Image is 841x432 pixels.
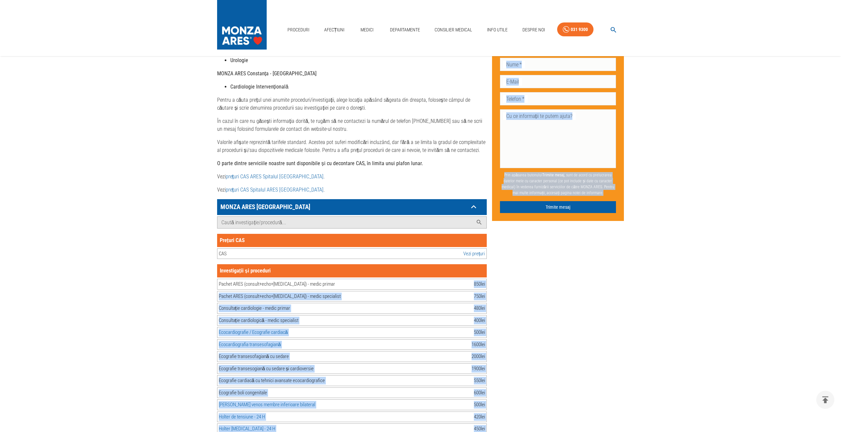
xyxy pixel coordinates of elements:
div: 500 lei [474,401,485,409]
a: Holter de tensiune - 24 H [219,414,265,420]
strong: O parte dintre serviciile noastre sunt disponibile și cu decontare CAS, în limita unui plafon lunar. [217,160,423,166]
a: Ecocardiografie / Ecografie cardiacă [219,329,288,335]
div: 480 lei [474,305,485,312]
div: 850 lei [474,280,485,288]
p: Pentru a căuta prețul unei anumite proceduri/investigații, alege locația apăsând săgeata din drea... [217,96,487,112]
a: Consilier Medical [432,23,475,37]
div: Prețuri CAS [217,234,487,247]
div: 500 lei [474,329,485,336]
div: 420 lei [474,413,485,421]
a: Despre Noi [520,23,548,37]
p: MONZA ARES [GEOGRAPHIC_DATA] [219,202,469,212]
a: Info Utile [484,23,510,37]
a: Medici [357,23,378,37]
p: Prin apăsarea butonului , sunt de acord cu prelucrarea datelor mele cu caracter personal (ce pot ... [500,169,616,198]
button: delete [816,391,834,409]
div: MONZA ARES [GEOGRAPHIC_DATA] [217,199,487,215]
p: În cazul în care nu găsești informația dorită, te rugăm să ne contactezi la numărul de telefon [P... [217,117,487,133]
div: 550 lei [474,377,485,384]
div: Ecografie transesogiană cu sedare și cardioversie [219,365,314,373]
p: Valorile afișate reprezintă tarifele standard. Acestea pot suferi modificări incluzând, dar fără ... [217,138,487,154]
a: prețuri CAS Spitalul ARES [GEOGRAPHIC_DATA] [226,187,324,193]
a: 031 9300 [557,22,593,37]
div: 031 9300 [571,25,588,34]
div: Consultație cardiologică - medic specialist [219,317,299,324]
a: Proceduri [285,23,312,37]
b: Trimite mesaj [542,172,564,177]
a: Vezi prețuri [463,250,485,258]
a: [PERSON_NAME] venos membre inferioare bilateral [219,402,315,408]
div: 1600 lei [472,341,485,348]
button: Trimite mesaj [500,201,616,213]
div: 750 lei [474,293,485,300]
p: Vezi . [217,186,487,194]
a: Departamente [387,23,423,37]
div: Investigații și proceduri [217,264,487,277]
div: CAS [219,250,227,258]
div: Consultație cardiologie - medic primar [219,305,290,312]
div: 1900 lei [472,365,485,373]
strong: Cardiologie Intervențională [230,84,288,90]
div: Ecografie transesofagiană cu sedare [219,353,289,360]
div: Ecografie boli congenitale [219,389,267,397]
a: Ecocardiografia transesofagiană [219,342,281,347]
div: Ecografie cardiacă cu tehnici avansate ecocardiografice [219,377,325,384]
a: prețuri CAS ARES Spitalul [GEOGRAPHIC_DATA] [226,173,324,180]
p: Vezi . [217,173,487,181]
div: 2000 lei [472,353,485,360]
strong: Urologie [230,57,248,63]
div: Pachet ARES (consult+echo+[MEDICAL_DATA]) - medic primar [219,280,335,288]
div: Pachet ARES (consult+echo+[MEDICAL_DATA]) - medic specialist [219,293,341,300]
div: 400 lei [474,317,485,324]
a: Afecțiuni [322,23,347,37]
a: Holter [MEDICAL_DATA] - 24 H [219,426,275,432]
strong: MONZA ARES Constanța - [GEOGRAPHIC_DATA] [217,70,317,77]
div: 600 lei [474,389,485,397]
